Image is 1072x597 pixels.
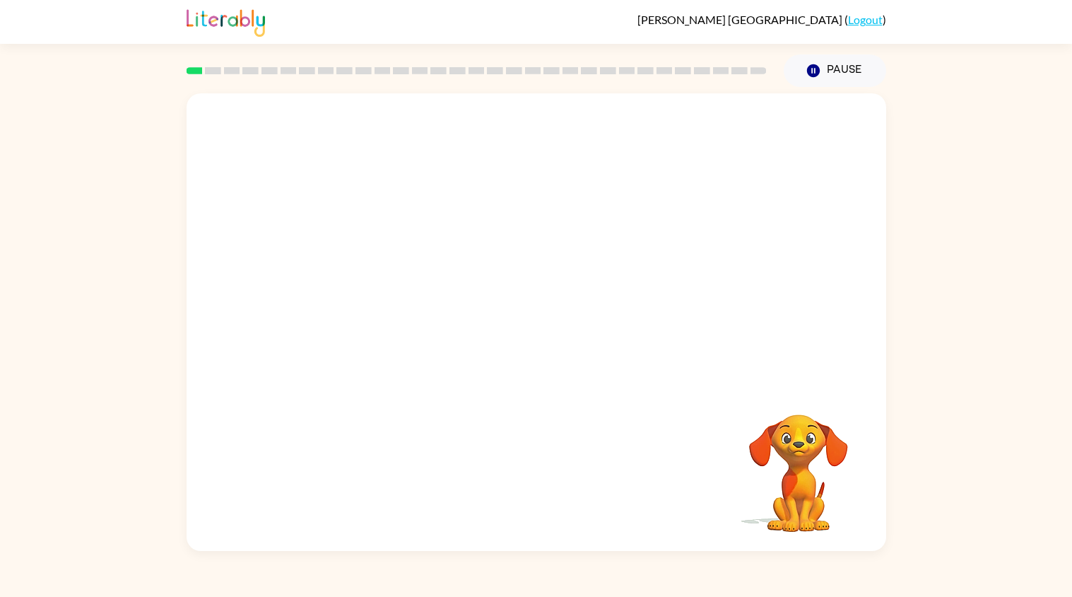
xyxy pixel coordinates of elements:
video: Your browser must support playing .mp4 files to use Literably. Please try using another browser. [728,393,869,534]
span: [PERSON_NAME] [GEOGRAPHIC_DATA] [637,13,844,26]
img: Literably [187,6,265,37]
button: Pause [784,54,886,87]
div: ( ) [637,13,886,26]
a: Logout [848,13,883,26]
